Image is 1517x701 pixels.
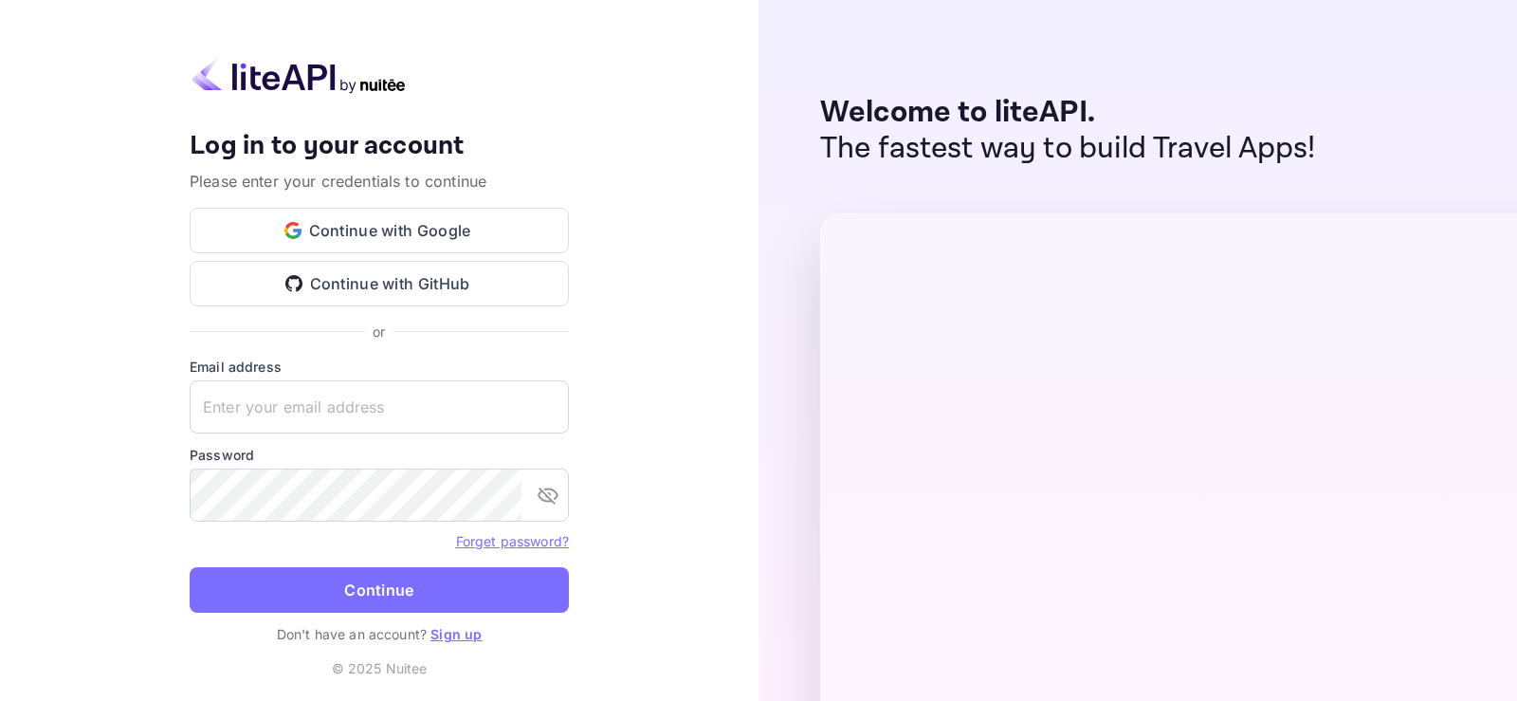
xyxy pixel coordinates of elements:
[456,533,569,549] a: Forget password?
[190,208,569,253] button: Continue with Google
[190,624,569,644] p: Don't have an account?
[190,57,408,94] img: liteapi
[332,658,428,678] p: © 2025 Nuitee
[820,131,1316,167] p: The fastest way to build Travel Apps!
[820,95,1316,131] p: Welcome to liteAPI.
[190,357,569,377] label: Email address
[456,531,569,550] a: Forget password?
[529,476,567,514] button: toggle password visibility
[190,261,569,306] button: Continue with GitHub
[190,567,569,613] button: Continue
[190,130,569,163] h4: Log in to your account
[430,626,482,642] a: Sign up
[373,322,385,341] p: or
[190,380,569,434] input: Enter your email address
[190,445,569,465] label: Password
[190,170,569,193] p: Please enter your credentials to continue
